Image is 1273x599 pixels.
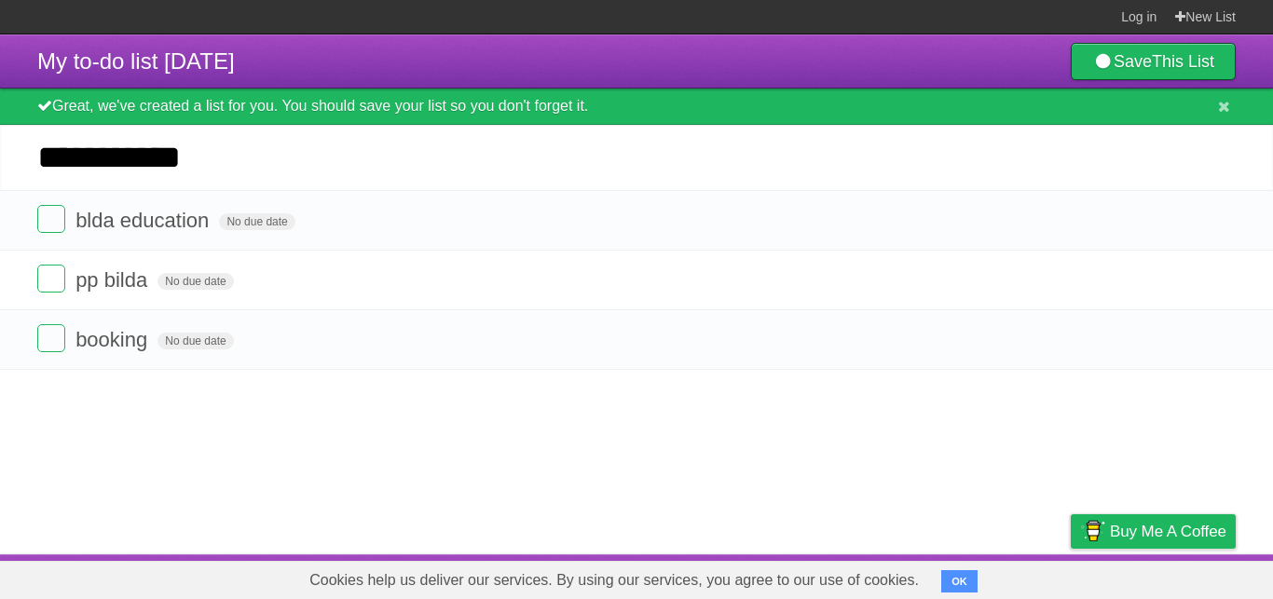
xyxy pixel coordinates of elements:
span: No due date [219,213,294,230]
span: Cookies help us deliver our services. By using our services, you agree to our use of cookies. [291,562,938,599]
button: OK [941,570,978,592]
a: Suggest a feature [1118,559,1236,594]
span: No due date [157,273,233,290]
span: booking [75,328,152,351]
label: Done [37,265,65,293]
span: Buy me a coffee [1110,515,1226,548]
b: This List [1152,52,1214,71]
a: Privacy [1047,559,1095,594]
a: About [823,559,862,594]
a: Developers [884,559,960,594]
a: SaveThis List [1071,43,1236,80]
span: pp bilda [75,268,152,292]
a: Terms [983,559,1024,594]
span: My to-do list [DATE] [37,48,235,74]
label: Done [37,324,65,352]
span: blda education [75,209,213,232]
label: Done [37,205,65,233]
span: No due date [157,333,233,349]
img: Buy me a coffee [1080,515,1105,547]
a: Buy me a coffee [1071,514,1236,549]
